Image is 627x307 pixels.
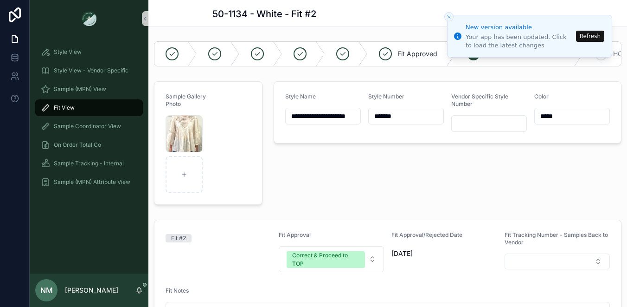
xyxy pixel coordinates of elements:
button: Select Button [279,246,384,272]
a: Sample (MPN) Attribute View [35,174,143,190]
span: Sample Tracking - Internal [54,160,124,167]
span: Style Number [368,93,404,100]
span: Fit Approval [279,231,311,238]
div: scrollable content [30,37,148,202]
div: New version available [466,23,573,32]
button: Select Button [505,254,610,269]
a: Sample Tracking - Internal [35,155,143,172]
button: Close toast [444,12,454,21]
button: Refresh [576,31,604,42]
a: Fit View [35,99,143,116]
span: Sample Gallery Photo [166,93,206,107]
a: On Order Total Co [35,137,143,153]
span: Color [534,93,549,100]
div: Fit #2 [171,234,186,242]
span: Fit Notes [166,287,189,294]
img: App logo [82,11,96,26]
span: Style View [54,48,82,56]
span: Fit Approved [397,49,437,59]
p: [PERSON_NAME] [65,286,118,295]
span: Sample (MPN) Attribute View [54,178,130,186]
span: NM [40,285,53,296]
span: Fit Tracking Number - Samples Back to Vendor [505,231,608,246]
span: Sample (MPN) View [54,85,106,93]
a: Sample (MPN) View [35,81,143,98]
span: Style View - Vendor Specific [54,67,128,74]
span: Style Name [285,93,316,100]
span: [DATE] [391,249,497,258]
span: Vendor Specific Style Number [451,93,508,107]
a: Style View - Vendor Specific [35,62,143,79]
a: Style View [35,44,143,60]
span: On Order Total Co [54,141,101,149]
span: Fit Approval/Rejected Date [391,231,462,238]
span: Sample Coordinator View [54,123,121,130]
div: Your app has been updated. Click to load the latest changes [466,33,573,50]
span: Fit View [54,104,75,111]
h1: 50-1134 - White - Fit #2 [212,7,316,20]
a: Sample Coordinator View [35,118,143,135]
div: Correct & Proceed to TOP [292,251,360,268]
